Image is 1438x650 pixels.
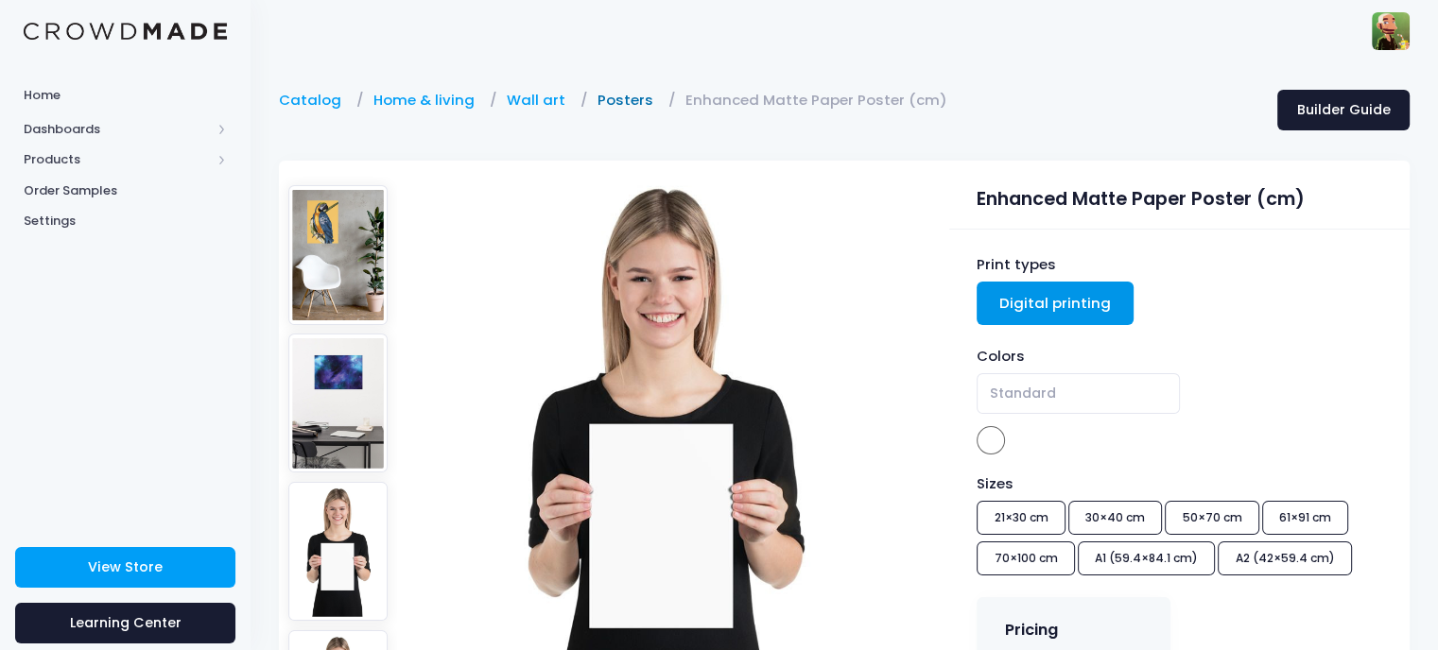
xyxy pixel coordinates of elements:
div: Enhanced Matte Paper Poster (cm) [977,177,1381,214]
span: View Store [88,557,163,576]
a: Catalog [279,90,351,111]
a: Posters [598,90,663,111]
span: Order Samples [24,181,227,200]
span: Dashboards [24,120,211,139]
span: Standard [990,384,1056,403]
div: Sizes [968,473,1286,494]
img: Logo [24,23,227,41]
a: View Store [15,547,235,588]
span: Learning Center [70,613,182,632]
a: Enhanced Matte Paper Poster (cm) [685,90,957,111]
span: Products [24,150,211,169]
img: User [1372,12,1410,50]
span: Home [24,86,227,105]
span: Settings [24,212,227,231]
a: Home & living [373,90,484,111]
a: Digital printing [977,282,1134,325]
h4: Pricing [1005,621,1058,640]
a: Wall art [507,90,575,111]
div: Print types [977,254,1381,275]
div: Colors [977,346,1381,367]
a: Builder Guide [1277,90,1410,130]
span: Standard [977,373,1179,414]
a: Learning Center [15,603,235,643]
